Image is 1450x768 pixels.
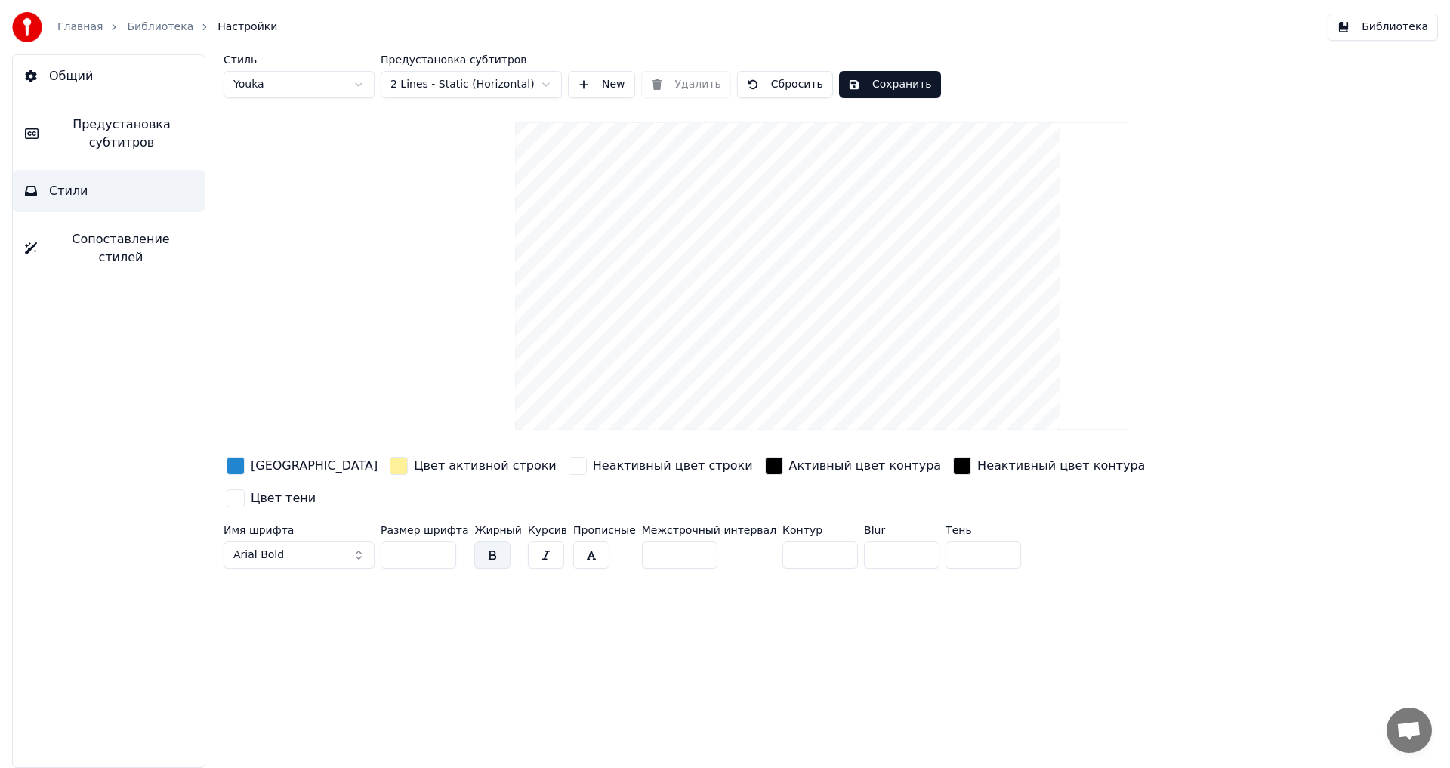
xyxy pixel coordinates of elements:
label: Контур [782,525,858,535]
div: [GEOGRAPHIC_DATA] [251,457,378,475]
button: Неактивный цвет контура [950,454,1148,478]
button: Сопоставление стилей [13,218,205,279]
span: Предустановка субтитров [51,116,193,152]
img: youka [12,12,42,42]
button: Сбросить [737,71,833,98]
nav: breadcrumb [57,20,277,35]
button: New [568,71,635,98]
button: Цвет активной строки [387,454,560,478]
label: Жирный [474,525,521,535]
div: Цвет тени [251,489,316,507]
div: Неактивный цвет контура [977,457,1145,475]
label: Стиль [224,54,375,65]
a: Библиотека [127,20,193,35]
button: Неактивный цвет строки [566,454,756,478]
div: Неактивный цвет строки [593,457,753,475]
button: Предустановка субтитров [13,103,205,164]
label: Курсив [528,525,567,535]
label: Межстрочный интервал [642,525,776,535]
label: Размер шрифта [381,525,468,535]
div: Цвет активной строки [414,457,557,475]
span: Arial Bold [233,547,284,563]
label: Тень [946,525,1021,535]
label: Имя шрифта [224,525,375,535]
button: Общий [13,55,205,97]
div: Активный цвет контура [789,457,942,475]
label: Прописные [573,525,636,535]
button: Сохранить [839,71,941,98]
a: Главная [57,20,103,35]
span: Сопоставление стилей [49,230,193,267]
button: Стили [13,170,205,212]
label: Предустановка субтитров [381,54,562,65]
span: Стили [49,182,88,200]
button: [GEOGRAPHIC_DATA] [224,454,381,478]
button: Библиотека [1328,14,1438,41]
div: Открытый чат [1387,708,1432,753]
label: Blur [864,525,939,535]
button: Цвет тени [224,486,319,510]
span: Общий [49,67,93,85]
button: Активный цвет контура [762,454,945,478]
span: Настройки [217,20,277,35]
